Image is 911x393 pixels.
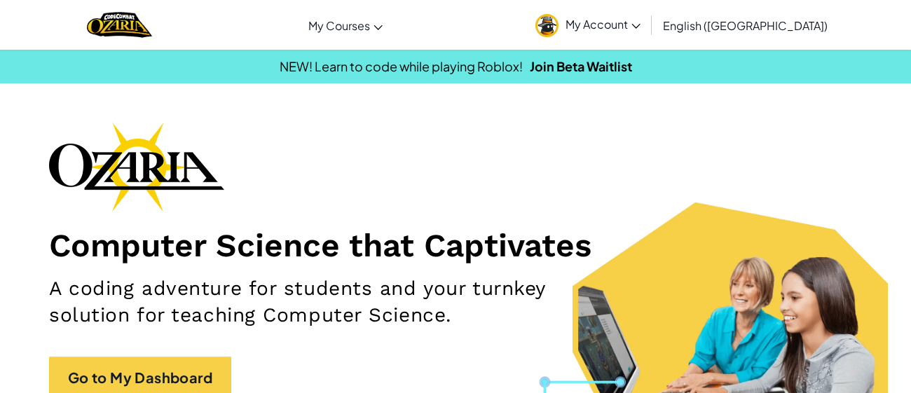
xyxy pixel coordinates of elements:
span: My Courses [308,18,370,33]
a: My Courses [301,6,390,44]
a: My Account [528,3,648,47]
img: Ozaria branding logo [49,122,224,212]
img: avatar [535,14,559,37]
h1: Computer Science that Captivates [49,226,862,265]
a: English ([GEOGRAPHIC_DATA]) [656,6,835,44]
a: Join Beta Waitlist [530,58,632,74]
span: NEW! Learn to code while playing Roblox! [280,58,523,74]
h2: A coding adventure for students and your turnkey solution for teaching Computer Science. [49,275,594,329]
a: Ozaria by CodeCombat logo [87,11,152,39]
span: English ([GEOGRAPHIC_DATA]) [663,18,828,33]
img: Home [87,11,152,39]
span: My Account [566,17,641,32]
